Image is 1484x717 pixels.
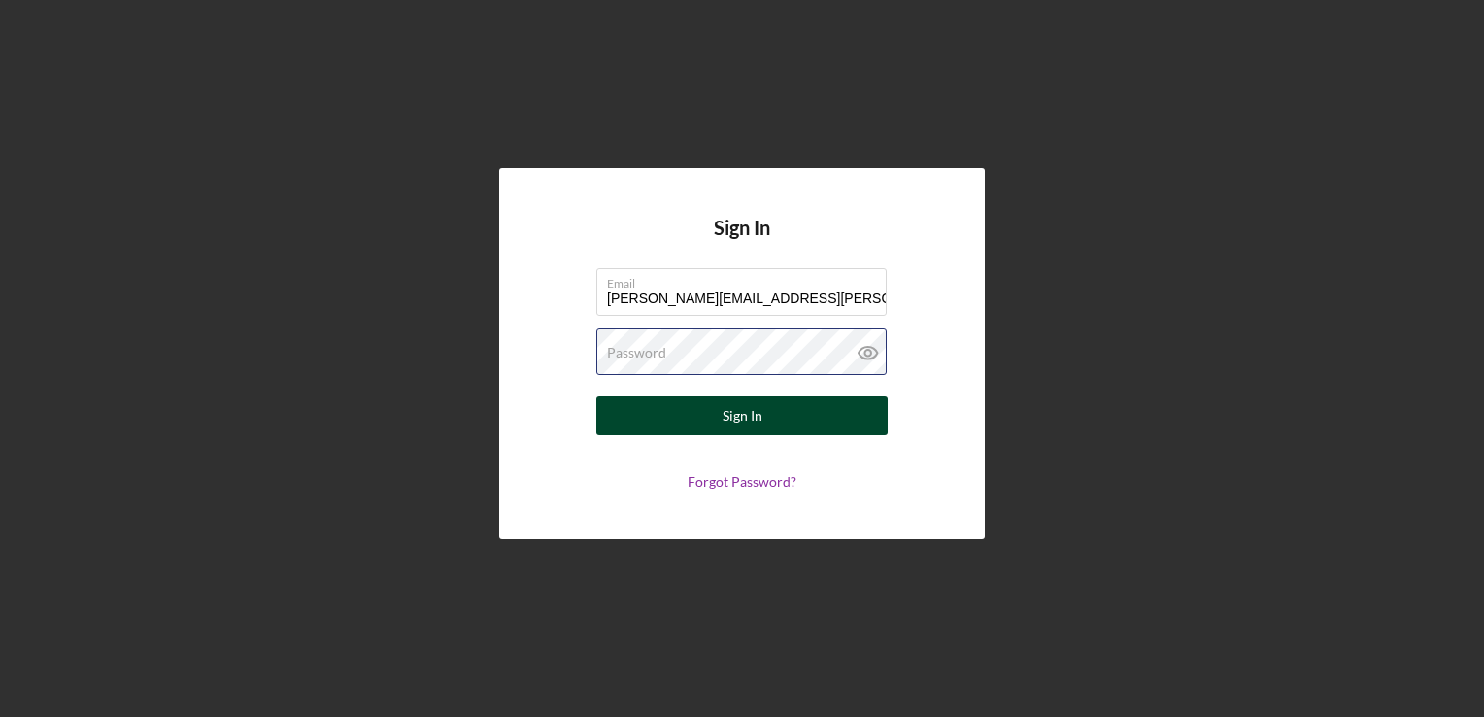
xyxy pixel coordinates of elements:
h4: Sign In [714,217,770,268]
label: Password [607,345,666,360]
button: Sign In [596,396,888,435]
label: Email [607,269,887,290]
div: Sign In [723,396,762,435]
a: Forgot Password? [688,473,796,490]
